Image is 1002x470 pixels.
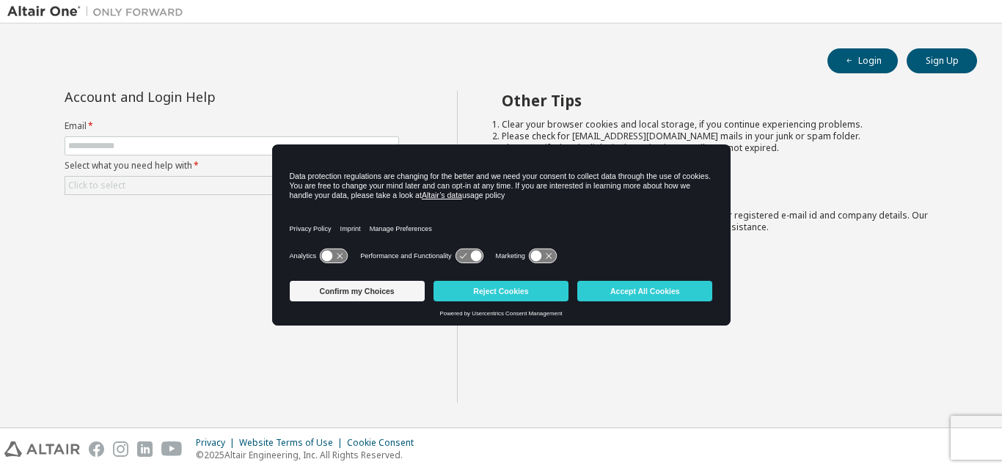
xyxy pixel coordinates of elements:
[196,449,423,461] p: © 2025 Altair Engineering, Inc. All Rights Reserved.
[113,441,128,457] img: instagram.svg
[239,437,347,449] div: Website Terms of Use
[65,160,399,172] label: Select what you need help with
[502,119,951,131] li: Clear your browser cookies and local storage, if you continue experiencing problems.
[65,120,399,132] label: Email
[4,441,80,457] img: altair_logo.svg
[65,91,332,103] div: Account and Login Help
[65,177,398,194] div: Click to select
[89,441,104,457] img: facebook.svg
[137,441,153,457] img: linkedin.svg
[347,437,423,449] div: Cookie Consent
[196,437,239,449] div: Privacy
[827,48,898,73] button: Login
[7,4,191,19] img: Altair One
[907,48,977,73] button: Sign Up
[68,180,125,191] div: Click to select
[502,91,951,110] h2: Other Tips
[502,131,951,142] li: Please check for [EMAIL_ADDRESS][DOMAIN_NAME] mails in your junk or spam folder.
[502,142,951,154] li: Please verify that the links in the activation e-mails are not expired.
[161,441,183,457] img: youtube.svg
